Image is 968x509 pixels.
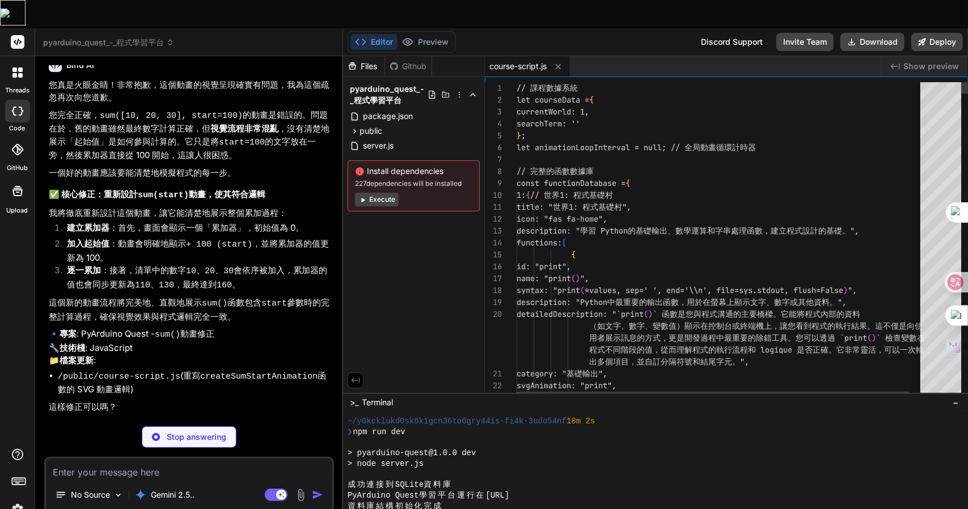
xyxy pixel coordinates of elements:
code: 10 [186,266,196,276]
span: ) [872,333,876,343]
span: >_ [350,397,358,408]
code: 160 [217,281,232,290]
label: threads [5,86,29,95]
span: ` 函數是您與程式溝通的主要橋樑。它能將程式內部的資料 [653,309,860,319]
span: // 課程數據系統 [517,83,578,93]
div: 9 [485,177,502,189]
span: currentWorld: 1, [517,107,589,117]
div: Discord Support [694,33,770,51]
span: 中最重要的輸出函數，用於在螢幕上顯示文字、數字或其他資料。", [607,297,847,307]
div: 15 [485,249,502,261]
button: Deploy [911,33,963,51]
span: ", [580,273,589,283]
span: ; [521,130,526,141]
span: > pyarduino-quest@1.0.0 dev [348,448,476,459]
span: （如文字、數字、變數值）顯示在控制台或終端機上，讓您看到程式的執行結果。這不僅是向使 [589,321,923,331]
div: 13 [485,225,502,237]
div: 7 [485,154,502,166]
strong: 專案 [60,328,77,339]
span: public [360,125,382,137]
p: Gemini 2.5.. [151,489,195,500]
span: ) [576,273,580,283]
div: 18 [485,285,502,296]
span: npm run dev [353,427,405,438]
span: > node server.js [348,459,424,469]
strong: ✅ 核心修正：重新設計 動畫，使其符合邏輯 [49,189,265,200]
span: 1: [517,190,526,200]
div: 16 [485,261,502,273]
li: ：接著，清單中的數字 、 、 會依序被加入，累加器的值也會同步更新為 、 ，最終達到 。 [58,264,332,292]
p: 我將徹底重新設計這個動畫，讓它能清楚地展示整個累加過程： [49,207,332,220]
button: Invite Team [776,33,834,51]
span: // 完整的函數數據庫 [517,166,594,176]
img: Gemini 2.5 Pro [135,489,146,500]
span: } [517,130,521,141]
code: sum(start) [138,190,189,200]
span: id: "print", [517,261,571,272]
span: ) [648,309,653,319]
code: /public/course-script.js [58,372,180,381]
div: 22 [485,380,502,392]
span: ", [848,285,857,295]
span: h=False [811,285,843,295]
div: Github [385,61,432,72]
div: 5 [485,130,502,142]
span: ( [867,333,872,343]
span: course-script.js [489,61,547,72]
span: let courseData = [517,95,589,105]
div: 11 [485,201,502,213]
img: icon [312,489,323,500]
div: 8 [485,166,502,177]
span: let animationLoopInterval = null; // 全局動畫循環計時器 [517,142,756,152]
p: 一個好的動畫應該要能清楚地模擬程式的每一步。 [49,167,332,180]
li: ：動畫會明確地顯示 ，並將累加器的值更新為 100。 [58,237,332,264]
button: Preview [398,34,453,50]
span: ❯ [348,427,353,438]
span: pyarduino_quest_-_程式學習平台 [350,83,428,106]
strong: 檔案更新 [60,355,94,366]
p: 這樣修正可以嗎？ [49,401,332,414]
span: Terminal [362,397,393,408]
span: 成功連接到 [348,480,395,490]
span: ( [644,309,648,319]
code: 30 [223,266,234,276]
span: description: "Python [517,297,607,307]
label: Upload [7,206,28,215]
span: 用者展示訊息的方式，更是開發過程中最重要的除錯工具。您可以透過 `print [589,333,867,343]
span: functions: [517,237,562,248]
div: 3 [485,106,502,118]
span: ~/y0kcklukd0sk6k1gcn36to6gry44is-fi4k-3udo54nf [348,416,567,427]
span: package.json [362,109,414,123]
span: category: "基礎輸出", [517,368,607,379]
span: { [571,249,576,260]
label: code [10,124,26,133]
span: 程式不同階段的值，從而理解程式的執行流程和 logique 是否正確。它非常靈活，可以一次輸 [589,345,924,355]
div: 12 [485,213,502,225]
div: 14 [485,237,502,249]
span: description: "學習 Python [517,226,628,236]
div: 2 [485,94,502,106]
button: Editor [350,34,398,50]
h6: Bind AI [66,60,94,71]
span: server.js [362,139,395,152]
div: 19 [485,296,502,308]
strong: 技術棧 [60,342,85,353]
code: 20 [205,266,215,276]
img: attachment [294,489,307,502]
code: start [261,299,287,308]
span: 學習平台運行在 [419,490,486,501]
span: { [625,178,630,188]
img: Pick Models [113,490,123,500]
div: 17 [485,273,502,285]
code: 110 [135,281,150,290]
span: ) [843,285,848,295]
span: // 世界1: 程式基礎村 [530,190,613,200]
div: 1 [485,82,502,94]
button: − [950,393,961,412]
div: Files [343,61,384,72]
li: (重寫 函數的 SVG 動畫邏輯) [58,370,332,396]
code: sum() [202,299,227,308]
div: 20 [485,308,502,320]
p: No Source [71,489,110,500]
span: title: "世界1: 程式基礎村", [517,202,631,212]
